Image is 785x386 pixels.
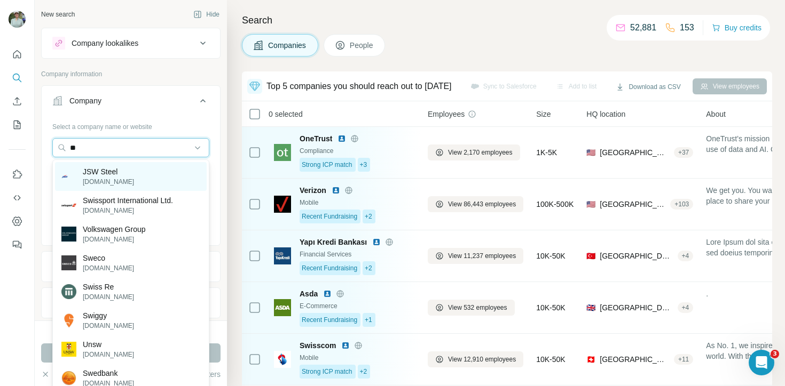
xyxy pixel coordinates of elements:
span: [GEOGRAPHIC_DATA], [US_STATE] [600,147,670,158]
img: Swiggy [61,313,76,328]
span: Verizon [300,185,326,196]
span: Strong ICP match [302,160,352,170]
div: + 103 [670,199,693,209]
p: Volkswagen Group [83,224,146,235]
p: 153 [680,21,694,34]
span: 🇨🇭 [586,354,595,365]
span: 🇬🇧 [586,302,595,313]
span: Strong ICP match [302,367,352,376]
span: HQ location [586,109,625,119]
span: Recent Fundraising [302,263,357,273]
span: Recent Fundraising [302,315,357,325]
img: LinkedIn logo [323,289,332,298]
span: [GEOGRAPHIC_DATA], [GEOGRAPHIC_DATA] [600,251,673,261]
p: JSW Steel [83,166,134,177]
span: Companies [268,40,307,51]
p: Swiggy [83,310,134,321]
span: +1 [365,315,372,325]
img: JSW Steel [61,175,76,178]
h4: Search [242,13,772,28]
button: Quick start [9,45,26,64]
div: Company lookalikes [72,38,138,49]
img: Sweco [61,255,76,270]
p: Sweco [83,253,134,263]
button: Hide [186,6,227,22]
p: [DOMAIN_NAME] [83,206,173,215]
span: Yapı Kredi Bankası [300,237,367,247]
span: +2 [365,212,372,221]
span: +2 [360,367,367,376]
div: Compliance [300,146,415,156]
button: Clear [41,369,72,380]
div: Top 5 companies you should reach out to [DATE] [266,80,452,93]
span: 0 selected [269,109,303,119]
img: Logo of Verizon [274,196,291,213]
img: Swiss Re [61,284,76,299]
span: 3 [771,350,779,358]
img: Volkswagen Group [61,227,76,242]
div: Financial Services [300,250,415,259]
span: 🇺🇸 [586,147,595,158]
span: [GEOGRAPHIC_DATA], [GEOGRAPHIC_DATA] [600,302,673,313]
p: Swiss Re [83,282,134,292]
button: Download as CSV [608,79,688,95]
button: Use Surfe on LinkedIn [9,165,26,184]
button: Buy credits [712,20,762,35]
button: My lists [9,115,26,134]
div: Mobile [300,198,415,207]
span: 10K-50K [536,251,565,261]
span: 🇹🇷 [586,251,595,261]
img: LinkedIn logo [337,134,346,143]
img: Unsw [61,342,76,357]
p: Swissport International Ltd. [83,195,173,206]
div: + 4 [678,303,694,312]
div: + 4 [678,251,694,261]
button: Company [42,88,220,118]
img: Swedbank [61,371,76,385]
span: 🇺🇸 [586,199,595,210]
p: [DOMAIN_NAME] [83,292,134,302]
button: Search [9,68,26,87]
img: Swissport International Ltd. [61,204,76,207]
img: Logo of Asda [274,299,291,316]
span: +2 [365,263,372,273]
button: View 532 employees [428,300,515,316]
div: + 37 [674,148,693,157]
button: Feedback [9,235,26,254]
div: New search [41,10,75,19]
span: 10K-50K [536,302,565,313]
p: [DOMAIN_NAME] [83,263,134,273]
span: Recent Fundraising [302,212,357,221]
span: Employees [428,109,465,119]
img: Logo of Yapı Kredi Bankası [274,247,291,264]
img: Logo of Swisscom [274,351,291,368]
div: Company [69,95,101,106]
span: [GEOGRAPHIC_DATA], [GEOGRAPHIC_DATA] [600,199,666,210]
button: Enrich CSV [9,92,26,111]
p: 52,881 [630,21,656,34]
p: Unsw [83,339,134,350]
span: 100K-500K [536,199,574,210]
img: Avatar [9,11,26,28]
p: Company information [41,69,221,79]
span: View 2,170 employees [448,148,513,157]
img: LinkedIn logo [332,186,340,195]
p: [DOMAIN_NAME] [83,235,146,244]
div: E-Commerce [300,301,415,311]
span: Asda [300,288,318,299]
button: HQ location [42,290,220,316]
div: Select a company name or website [52,118,209,132]
img: LinkedIn logo [341,341,350,350]
span: View 11,237 employees [448,251,516,261]
p: Swedbank [83,368,134,379]
img: Logo of OneTrust [274,144,291,161]
span: View 12,910 employees [448,355,516,364]
button: Dashboard [9,212,26,231]
span: [GEOGRAPHIC_DATA], [GEOGRAPHIC_DATA] [600,354,670,365]
span: People [350,40,374,51]
span: View 532 employees [448,303,507,312]
span: View 86,443 employees [448,199,516,209]
div: + 11 [674,355,693,364]
p: [DOMAIN_NAME] [83,350,134,359]
button: View 2,170 employees [428,144,520,160]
